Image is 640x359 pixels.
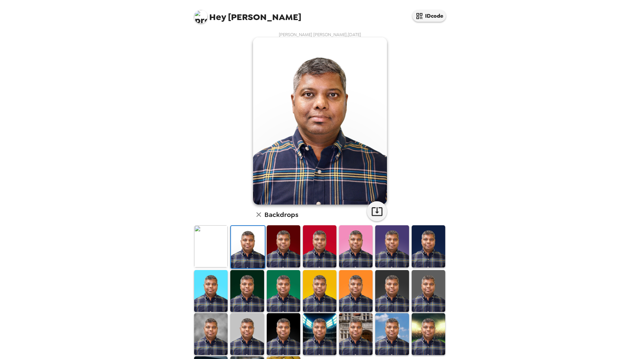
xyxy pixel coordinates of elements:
[194,10,208,23] img: profile pic
[279,32,361,37] span: [PERSON_NAME] [PERSON_NAME] , [DATE]
[194,7,301,22] span: [PERSON_NAME]
[412,10,446,22] button: IDcode
[194,225,228,267] img: Original
[264,209,298,220] h6: Backdrops
[253,37,387,205] img: user
[209,11,226,23] span: Hey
